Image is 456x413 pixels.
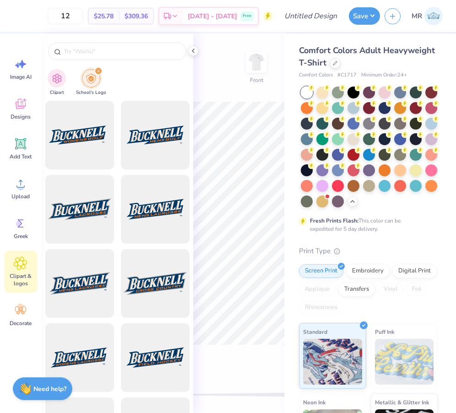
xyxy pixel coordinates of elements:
span: MR [412,11,422,22]
span: Image AI [10,73,32,81]
div: Vinyl [378,283,403,296]
div: Transfers [338,283,375,296]
span: Clipart & logos [5,272,36,287]
img: Clipart Image [52,73,62,84]
strong: Need help? [33,385,66,393]
div: Print Type [299,246,438,256]
div: Digital Print [392,264,437,278]
span: Designs [11,113,31,120]
div: Embroidery [346,264,390,278]
input: – – [48,8,83,24]
input: Try "WashU" [63,47,180,56]
span: Comfort Colors Adult Heavyweight T-Shirt [299,45,435,68]
img: Puff Ink [375,339,434,385]
span: Greek [14,233,28,240]
div: Front [250,76,263,84]
span: Decorate [10,320,32,327]
img: School's Logo Image [86,73,96,84]
span: Minimum Order: 24 + [361,71,407,79]
span: Add Text [10,153,32,160]
input: Untitled Design [277,7,344,25]
button: Save [349,7,380,25]
span: School's Logo [76,89,106,96]
img: Marlee Rubner [424,7,443,25]
span: Free [243,13,251,19]
div: Rhinestones [299,301,343,315]
span: # C1717 [337,71,357,79]
img: Front [247,53,266,71]
img: Standard [303,339,362,385]
div: Applique [299,283,336,296]
button: filter button [76,69,106,96]
div: filter for Clipart [48,69,66,96]
span: Neon Ink [303,397,326,407]
span: Comfort Colors [299,71,333,79]
span: [DATE] - [DATE] [188,11,237,21]
span: $309.36 [125,11,148,21]
span: Clipart [50,89,64,96]
span: Upload [11,193,30,200]
span: Puff Ink [375,327,394,337]
div: This color can be expedited for 5 day delivery. [310,217,423,233]
div: filter for School's Logo [76,69,106,96]
div: Foil [406,283,428,296]
button: filter button [48,69,66,96]
span: Standard [303,327,327,337]
span: Metallic & Glitter Ink [375,397,429,407]
strong: Fresh Prints Flash: [310,217,358,224]
div: Screen Print [299,264,343,278]
span: $25.78 [94,11,114,21]
a: MR [407,7,447,25]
